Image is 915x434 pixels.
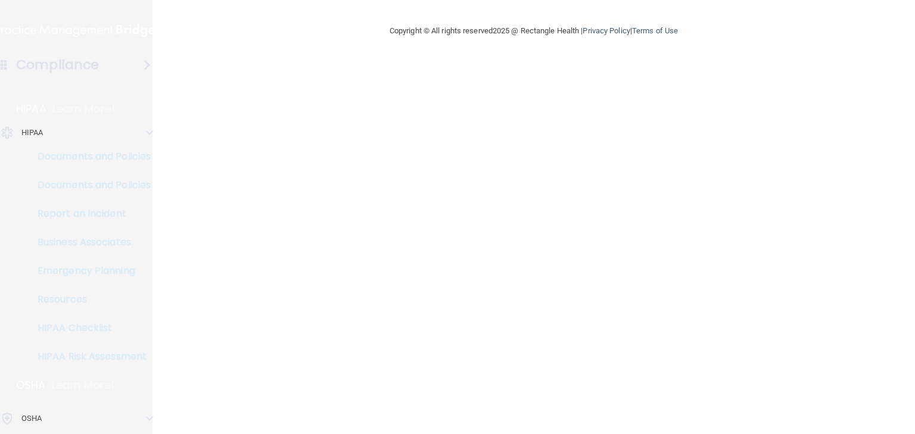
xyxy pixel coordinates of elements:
p: Learn More! [52,378,115,392]
p: HIPAA [21,126,43,140]
p: OSHA [16,378,46,392]
a: Privacy Policy [583,26,630,35]
div: Copyright © All rights reserved 2025 @ Rectangle Health | | [316,12,751,50]
a: Terms of Use [632,26,678,35]
p: Documents and Policies [8,179,170,191]
p: Business Associates [8,236,170,248]
p: Learn More! [52,102,116,116]
h4: Compliance [16,57,99,73]
p: HIPAA [16,102,46,116]
p: Emergency Planning [8,265,170,277]
p: Resources [8,294,170,305]
p: HIPAA Risk Assessment [8,351,170,363]
p: HIPAA Checklist [8,322,170,334]
p: Report an Incident [8,208,170,220]
p: OSHA [21,411,42,426]
p: Documents and Policies [8,151,170,163]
